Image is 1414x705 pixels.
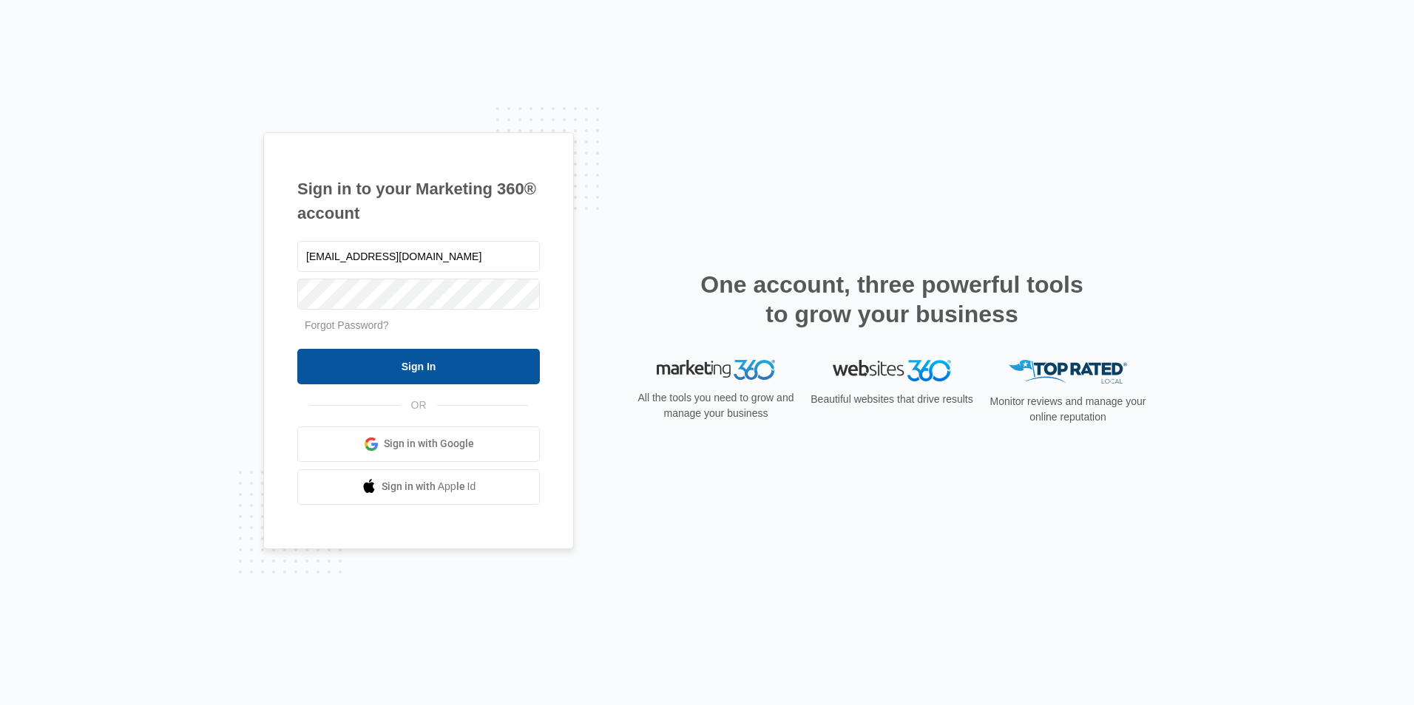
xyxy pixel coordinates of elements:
p: Beautiful websites that drive results [809,392,975,407]
a: Sign in with Google [297,426,540,462]
h2: One account, three powerful tools to grow your business [696,270,1088,329]
input: Sign In [297,349,540,384]
img: Top Rated Local [1009,360,1127,384]
span: Sign in with Google [384,436,474,452]
input: Email [297,241,540,272]
span: Sign in with Apple Id [382,479,476,494]
h1: Sign in to your Marketing 360® account [297,177,540,225]
a: Sign in with Apple Id [297,469,540,505]
span: OR [401,398,437,413]
a: Forgot Password? [305,319,389,331]
img: Websites 360 [833,360,951,381]
p: Monitor reviews and manage your online reputation [985,394,1151,425]
p: All the tools you need to grow and manage your business [633,390,799,421]
img: Marketing 360 [657,360,775,381]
